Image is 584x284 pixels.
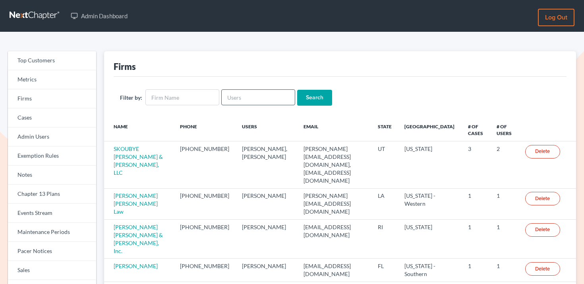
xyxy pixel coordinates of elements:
td: 1 [490,188,519,219]
a: Delete [525,192,560,205]
a: [PERSON_NAME] [114,263,158,269]
th: Name [104,118,174,141]
a: Chapter 13 Plans [8,185,96,204]
input: Users [221,89,295,105]
th: Users [236,118,297,141]
td: [PERSON_NAME] [236,220,297,259]
a: Pacer Notices [8,242,96,261]
th: # of Cases [462,118,490,141]
td: [PERSON_NAME] [236,188,297,219]
td: UT [371,141,398,188]
td: 2 [490,141,519,188]
td: [US_STATE] [398,141,461,188]
td: [US_STATE] - Southern [398,259,461,282]
td: [PERSON_NAME][EMAIL_ADDRESS][DOMAIN_NAME], [EMAIL_ADDRESS][DOMAIN_NAME] [297,141,372,188]
td: [PERSON_NAME] [236,259,297,282]
th: [GEOGRAPHIC_DATA] [398,118,461,141]
td: [PHONE_NUMBER] [174,188,236,219]
th: Phone [174,118,236,141]
td: [PERSON_NAME], [PERSON_NAME] [236,141,297,188]
td: 1 [490,220,519,259]
td: [US_STATE] [398,220,461,259]
th: State [371,118,398,141]
a: Admin Dashboard [67,9,131,23]
td: [EMAIL_ADDRESS][DOMAIN_NAME] [297,220,372,259]
a: Admin Users [8,128,96,147]
th: Email [297,118,372,141]
td: [PERSON_NAME][EMAIL_ADDRESS][DOMAIN_NAME] [297,188,372,219]
a: [PERSON_NAME] [PERSON_NAME] Law [114,192,158,215]
a: Maintenance Periods [8,223,96,242]
td: 1 [462,259,490,282]
a: Exemption Rules [8,147,96,166]
a: Log out [538,9,574,26]
a: Delete [525,223,560,237]
a: Notes [8,166,96,185]
a: Sales [8,261,96,280]
th: # of Users [490,118,519,141]
td: [PHONE_NUMBER] [174,220,236,259]
td: [US_STATE] - Western [398,188,461,219]
a: SKOUBYE [PERSON_NAME] & [PERSON_NAME], LLC [114,145,163,176]
td: 1 [462,188,490,219]
a: Firms [8,89,96,108]
td: FL [371,259,398,282]
input: Search [297,90,332,106]
td: 3 [462,141,490,188]
td: LA [371,188,398,219]
a: Metrics [8,70,96,89]
a: Top Customers [8,51,96,70]
a: [PERSON_NAME] [PERSON_NAME] & [PERSON_NAME], Inc. [114,224,163,254]
div: Firms [114,61,136,72]
a: Cases [8,108,96,128]
td: 1 [490,259,519,282]
td: 1 [462,220,490,259]
a: Events Stream [8,204,96,223]
td: [PHONE_NUMBER] [174,259,236,282]
td: [EMAIL_ADDRESS][DOMAIN_NAME] [297,259,372,282]
td: [PHONE_NUMBER] [174,141,236,188]
label: Filter by: [120,93,142,102]
td: RI [371,220,398,259]
a: Delete [525,262,560,276]
input: Firm Name [145,89,219,105]
a: Delete [525,145,560,158]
